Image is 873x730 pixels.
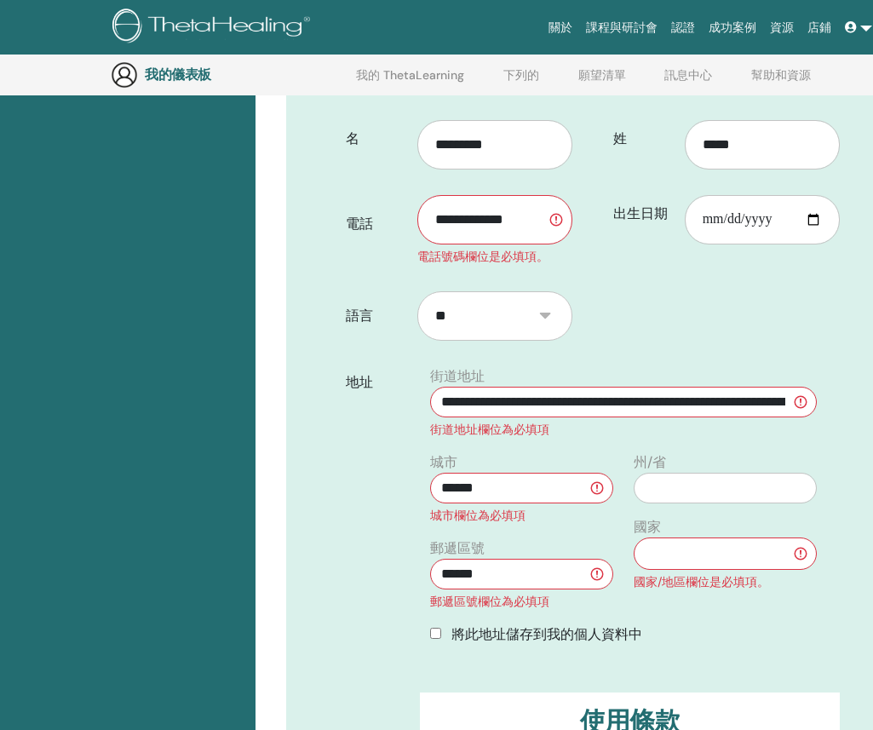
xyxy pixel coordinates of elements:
[356,67,464,83] font: 我的 ThetaLearning
[346,307,373,325] font: 語言
[542,12,579,43] a: 關於
[751,67,811,83] font: 幫助和資源
[346,215,373,233] font: 電話
[763,12,801,43] a: 資源
[770,20,794,34] font: 資源
[815,672,856,713] iframe: 對講機即時聊天
[664,12,702,43] a: 認證
[579,12,664,43] a: 課程與研討會
[145,66,211,83] font: 我的儀表板
[430,508,526,523] font: 城市欄位為必填項
[702,12,763,43] a: 成功案例
[613,129,627,147] font: 姓
[586,20,658,34] font: 課程與研討會
[613,204,668,222] font: 出生日期
[634,518,661,536] font: 國家
[430,453,457,471] font: 城市
[709,20,756,34] font: 成功案例
[807,20,831,34] font: 店鋪
[664,68,712,95] a: 訊息中心
[634,453,666,471] font: 州/省
[751,68,811,95] a: 幫助和資源
[634,574,769,589] font: 國家/地區欄位是必填項。
[346,373,373,391] font: 地址
[430,594,549,609] font: 郵遞區號欄位為必填項
[451,625,642,643] font: 將此地址儲存到我的個人資料中
[430,422,549,437] font: 街道地址欄位為必填項
[503,67,539,83] font: 下列的
[356,68,464,95] a: 我的 ThetaLearning
[430,367,485,385] font: 街道地址
[801,12,838,43] a: 店鋪
[578,67,626,83] font: 願望清單
[346,129,359,147] font: 名
[578,68,626,95] a: 願望清單
[417,249,548,264] font: 電話號碼欄位是必填項。
[503,68,539,95] a: 下列的
[671,20,695,34] font: 認證
[664,67,712,83] font: 訊息中心
[111,61,138,89] img: generic-user-icon.jpg
[430,539,485,557] font: 郵遞區號
[112,9,316,47] img: logo.png
[548,20,572,34] font: 關於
